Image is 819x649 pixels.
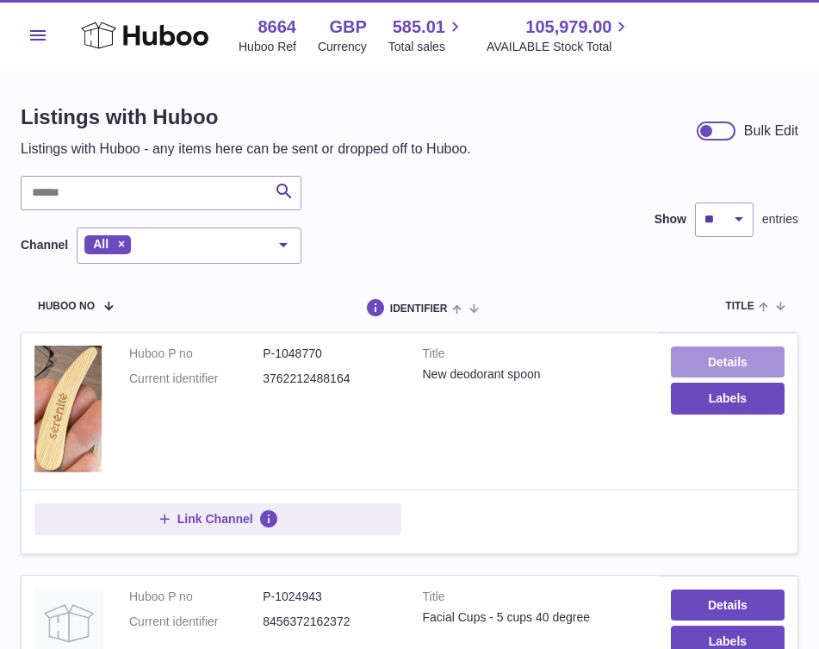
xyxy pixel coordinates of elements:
a: Details [671,590,785,621]
dt: Current identifier [129,371,263,387]
dt: Current identifier [129,614,263,630]
span: entries [762,211,798,228]
div: Huboo Ref [239,39,296,55]
span: Link Channel [177,511,253,527]
div: Facial Cups - 5 cups 40 degree [423,609,645,626]
dd: P-1024943 [263,589,396,605]
dd: 8456372162372 [263,614,396,630]
a: 105,979.00 AVAILABLE Stock Total [487,16,632,55]
img: New deodorant spoon [34,346,103,472]
p: Listings with Huboo - any items here can be sent or dropped off to Huboo. [21,140,471,159]
span: Huboo no [38,301,95,312]
strong: Title [423,346,645,366]
dd: P-1048770 [263,346,396,362]
div: New deodorant spoon [423,366,645,383]
span: 585.01 [393,16,445,39]
span: Total sales [388,39,465,55]
div: Currency [318,39,367,55]
a: Details [671,346,785,378]
strong: 8664 [257,16,296,39]
label: Channel [21,237,68,253]
span: AVAILABLE Stock Total [487,39,632,55]
dt: Huboo P no [129,346,263,362]
dd: 3762212488164 [263,371,396,387]
div: Bulk Edit [744,122,798,140]
dt: Huboo P no [129,589,263,605]
button: Labels [671,383,785,414]
span: 105,979.00 [525,16,611,39]
button: Link Channel [34,503,401,534]
h1: Listings with Huboo [21,103,471,131]
strong: Title [423,589,645,609]
span: identifier [390,303,448,315]
strong: GBP [329,16,366,39]
label: Show [655,211,686,228]
a: 585.01 Total sales [388,16,465,55]
span: All [93,237,109,251]
span: title [725,301,754,312]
